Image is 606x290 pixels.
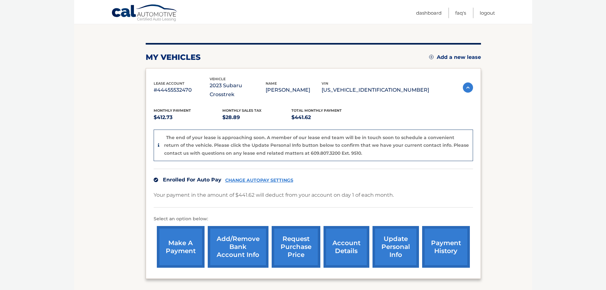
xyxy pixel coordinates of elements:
[222,108,261,113] span: Monthly sales Tax
[429,55,434,59] img: add.svg
[322,81,328,86] span: vin
[154,113,223,122] p: $412.73
[455,8,466,18] a: FAQ's
[208,226,268,268] a: Add/Remove bank account info
[266,81,277,86] span: name
[222,113,291,122] p: $28.89
[157,226,205,268] a: make a payment
[154,215,473,223] p: Select an option below:
[416,8,442,18] a: Dashboard
[291,113,360,122] p: $441.62
[373,226,419,268] a: update personal info
[111,4,178,23] a: Cal Automotive
[210,81,266,99] p: 2023 Subaru Crosstrek
[266,86,322,95] p: [PERSON_NAME]
[154,108,191,113] span: Monthly Payment
[272,226,320,268] a: request purchase price
[154,191,394,200] p: Your payment in the amount of $441.62 will deduct from your account on day 1 of each month.
[163,177,221,183] span: Enrolled For Auto Pay
[291,108,342,113] span: Total Monthly Payment
[429,54,481,60] a: Add a new lease
[210,77,226,81] span: vehicle
[154,81,185,86] span: lease account
[480,8,495,18] a: Logout
[463,82,473,93] img: accordion-active.svg
[324,226,369,268] a: account details
[154,86,210,95] p: #44455532470
[225,178,293,183] a: CHANGE AUTOPAY SETTINGS
[146,53,201,62] h2: my vehicles
[422,226,470,268] a: payment history
[154,178,158,182] img: check.svg
[164,135,469,156] p: The end of your lease is approaching soon. A member of our lease end team will be in touch soon t...
[322,86,429,95] p: [US_VEHICLE_IDENTIFICATION_NUMBER]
